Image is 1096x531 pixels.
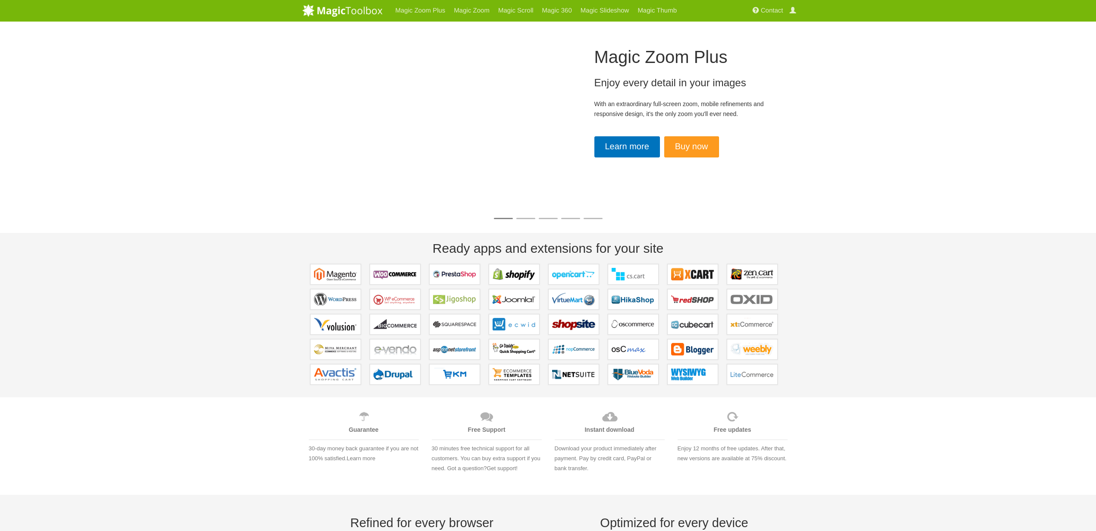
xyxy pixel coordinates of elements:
[548,364,599,385] a: Extensions for NetSuite
[370,339,421,360] a: Extensions for e-vendo
[305,516,540,530] p: Refined for every browser
[314,268,357,281] b: Extensions for Magento
[489,314,540,335] a: Extensions for ECWID
[310,339,361,360] a: Extensions for Miva Merchant
[731,368,774,381] b: Modules for LiteCommerce
[302,410,425,463] div: 30-day money back guarantee if you are not 100% satisfied.
[548,264,599,285] a: Modules for OpenCart
[671,343,714,356] b: Extensions for Blogger
[594,136,660,157] a: Learn more
[727,264,778,285] a: Plugins for Zen Cart
[314,318,357,331] b: Extensions for Volusion
[612,293,655,306] b: Components for HikaShop
[667,264,718,285] a: Modules for X-Cart
[727,314,778,335] a: Extensions for xt:Commerce
[374,293,417,306] b: Plugins for WP e-Commerce
[548,314,599,335] a: Extensions for ShopSite
[310,289,361,310] a: Plugins for WordPress
[370,314,421,335] a: Apps for Bigcommerce
[727,364,778,385] a: Modules for LiteCommerce
[314,368,357,381] b: Extensions for Avactis
[370,364,421,385] a: Modules for Drupal
[314,343,357,356] b: Extensions for Miva Merchant
[671,368,714,381] b: Extensions for WYSIWYG
[608,314,659,335] a: Add-ons for osCommerce
[548,339,599,360] a: Extensions for nopCommerce
[429,339,480,360] a: Extensions for AspDotNetStorefront
[727,289,778,310] a: Extensions for OXID
[489,364,540,385] a: Extensions for ecommerce Templates
[731,343,774,356] b: Extensions for Weebly
[667,364,718,385] a: Extensions for WYSIWYG
[429,289,480,310] a: Plugins for Jigoshop
[608,364,659,385] a: Extensions for BlueVoda
[432,415,542,440] h6: Free Support
[667,339,718,360] a: Extensions for Blogger
[310,314,361,335] a: Extensions for Volusion
[489,264,540,285] a: Apps for Shopify
[731,318,774,331] b: Extensions for xt:Commerce
[433,318,476,331] b: Extensions for Squarespace
[302,4,383,17] img: MagicToolbox.com - Image tools for your website
[429,314,480,335] a: Extensions for Squarespace
[552,293,595,306] b: Components for VirtueMart
[594,99,773,119] p: With an extraordinary full-screen zoom, mobile refinements and responsive design, it's the only z...
[489,339,540,360] a: Extensions for GoDaddy Shopping Cart
[370,289,421,310] a: Plugins for WP e-Commerce
[433,368,476,381] b: Extensions for EKM
[433,343,476,356] b: Extensions for AspDotNetStorefront
[548,410,671,473] div: Download your product immediately after payment. Pay by credit card, PayPal or bank transfer.
[374,368,417,381] b: Modules for Drupal
[493,368,536,381] b: Extensions for ecommerce Templates
[433,268,476,281] b: Modules for PrestaShop
[310,364,361,385] a: Extensions for Avactis
[314,293,357,306] b: Plugins for WordPress
[612,268,655,281] b: Add-ons for CS-Cart
[612,343,655,356] b: Add-ons for osCMax
[310,264,361,285] a: Extensions for Magento
[489,289,540,310] a: Components for Joomla
[667,289,718,310] a: Components for redSHOP
[429,364,480,385] a: Extensions for EKM
[664,136,719,157] a: Buy now
[552,368,595,381] b: Extensions for NetSuite
[552,343,595,356] b: Extensions for nopCommerce
[493,318,536,331] b: Extensions for ECWID
[487,465,518,471] a: Get support!
[557,516,792,530] p: Optimized for every device
[433,293,476,306] b: Plugins for Jigoshop
[671,293,714,306] b: Components for redSHOP
[548,289,599,310] a: Components for VirtueMart
[671,318,714,331] b: Plugins for CubeCart
[374,343,417,356] b: Extensions for e-vendo
[552,318,595,331] b: Extensions for ShopSite
[425,410,548,473] div: 30 minutes free technical support for all customers. You can buy extra support if you need. Got a...
[667,314,718,335] a: Plugins for CubeCart
[493,343,536,356] b: Extensions for GoDaddy Shopping Cart
[608,264,659,285] a: Add-ons for CS-Cart
[555,415,665,440] h6: Instant download
[429,264,480,285] a: Modules for PrestaShop
[727,339,778,360] a: Extensions for Weebly
[309,415,419,440] h6: Guarantee
[493,268,536,281] b: Apps for Shopify
[761,7,783,14] span: Contact
[612,368,655,381] b: Extensions for BlueVoda
[493,293,536,306] b: Components for Joomla
[731,268,774,281] b: Plugins for Zen Cart
[678,415,788,440] h6: Free updates
[374,318,417,331] b: Apps for Bigcommerce
[594,77,773,88] h3: Enjoy every detail in your images
[374,268,417,281] b: Plugins for WooCommerce
[552,268,595,281] b: Modules for OpenCart
[612,318,655,331] b: Add-ons for osCommerce
[608,339,659,360] a: Add-ons for osCMax
[347,455,375,462] a: Learn more
[731,293,774,306] b: Extensions for OXID
[671,268,714,281] b: Modules for X-Cart
[302,241,794,255] h2: Ready apps and extensions for your site
[671,410,794,463] div: Enjoy 12 months of free updates. After that, new versions are available at 75% discount.
[608,289,659,310] a: Components for HikaShop
[594,47,728,66] a: Magic Zoom Plus
[370,264,421,285] a: Plugins for WooCommerce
